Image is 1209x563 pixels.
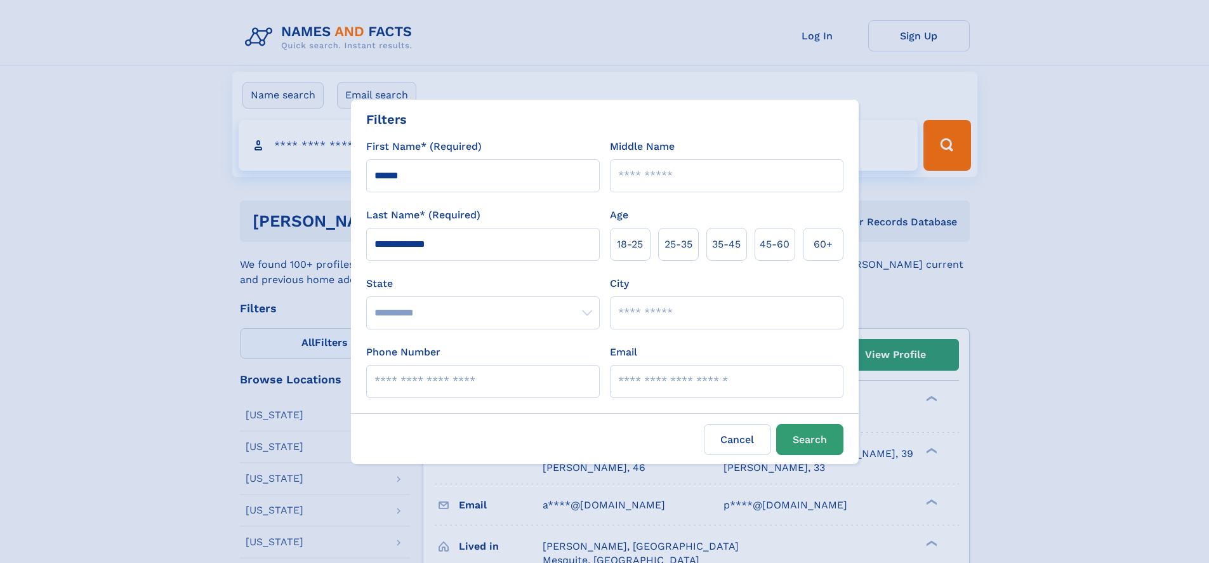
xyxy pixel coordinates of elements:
[664,237,692,252] span: 25‑35
[366,208,480,223] label: Last Name* (Required)
[610,276,629,291] label: City
[776,424,843,455] button: Search
[760,237,789,252] span: 45‑60
[610,208,628,223] label: Age
[712,237,741,252] span: 35‑45
[617,237,643,252] span: 18‑25
[610,139,675,154] label: Middle Name
[366,139,482,154] label: First Name* (Required)
[814,237,833,252] span: 60+
[704,424,771,455] label: Cancel
[610,345,637,360] label: Email
[366,276,600,291] label: State
[366,345,440,360] label: Phone Number
[366,110,407,129] div: Filters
